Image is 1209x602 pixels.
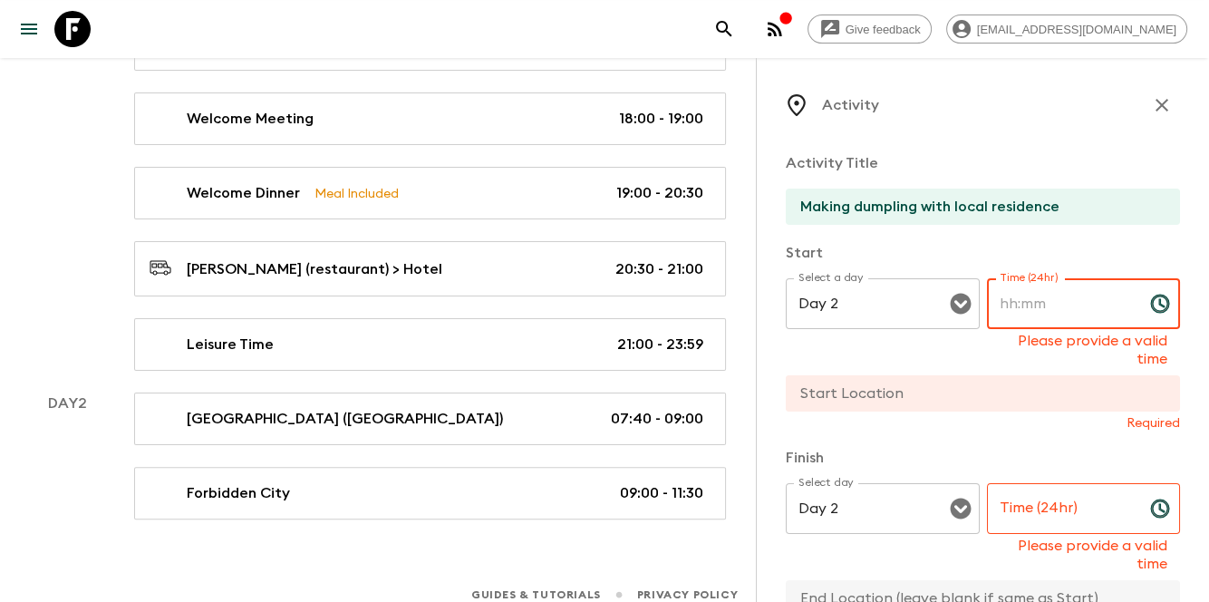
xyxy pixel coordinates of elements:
[1000,270,1059,286] label: Time (24hr)
[314,183,399,203] p: Meal Included
[786,152,1180,174] p: Activity Title
[1142,286,1178,322] button: Choose time
[187,258,442,280] p: [PERSON_NAME] (restaurant) > Hotel
[987,278,1136,329] input: hh:mm
[786,189,1165,225] input: E.g Hozuagawa boat tour
[1000,332,1168,368] p: Please provide a valid time
[134,318,726,371] a: Leisure Time21:00 - 23:59
[134,167,726,219] a: Welcome DinnerMeal Included19:00 - 20:30
[617,334,703,355] p: 21:00 - 23:59
[187,108,314,130] p: Welcome Meeting
[11,11,47,47] button: menu
[619,108,703,130] p: 18:00 - 19:00
[187,408,503,430] p: [GEOGRAPHIC_DATA] ([GEOGRAPHIC_DATA])
[22,393,112,414] p: Day 2
[706,11,742,47] button: search adventures
[1142,490,1178,527] button: Choose time
[987,483,1136,534] input: hh:mm
[786,447,1180,469] p: Finish
[187,482,290,504] p: Forbidden City
[948,496,973,521] button: Open
[786,375,1165,412] input: Start Location
[616,182,703,204] p: 19:00 - 20:30
[798,270,863,286] label: Select a day
[786,414,1180,432] p: Required
[134,393,726,445] a: [GEOGRAPHIC_DATA] ([GEOGRAPHIC_DATA])07:40 - 09:00
[967,23,1186,36] span: [EMAIL_ADDRESS][DOMAIN_NAME]
[1000,537,1168,573] p: Please provide a valid time
[187,334,274,355] p: Leisure Time
[786,242,1180,264] p: Start
[187,182,300,204] p: Welcome Dinner
[836,23,931,36] span: Give feedback
[808,15,932,44] a: Give feedback
[611,408,703,430] p: 07:40 - 09:00
[822,94,879,116] p: Activity
[946,15,1187,44] div: [EMAIL_ADDRESS][DOMAIN_NAME]
[134,467,726,519] a: Forbidden City09:00 - 11:30
[615,258,703,280] p: 20:30 - 21:00
[620,482,703,504] p: 09:00 - 11:30
[798,475,854,490] label: Select day
[948,291,973,316] button: Open
[134,241,726,296] a: [PERSON_NAME] (restaurant) > Hotel20:30 - 21:00
[134,92,726,145] a: Welcome Meeting18:00 - 19:00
